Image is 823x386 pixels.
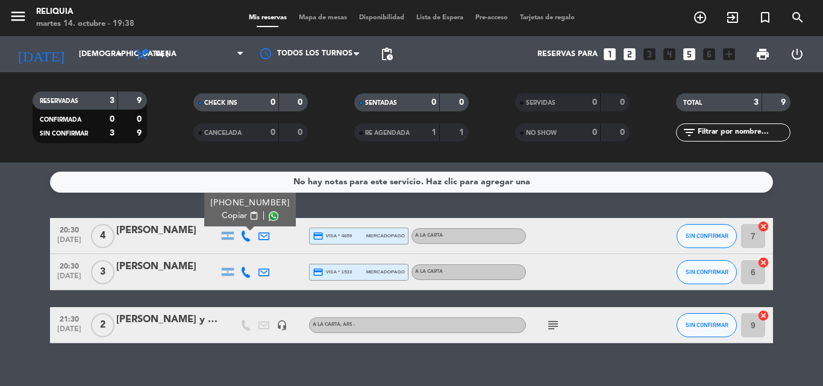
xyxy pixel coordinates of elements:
i: looks_4 [662,46,677,62]
i: filter_list [682,125,696,140]
span: 21:30 [54,311,84,325]
div: No hay notas para este servicio. Haz clic para agregar una [293,175,530,189]
span: 20:30 [54,258,84,272]
span: Tarjetas de regalo [514,14,581,21]
i: menu [9,7,27,25]
span: SIN CONFIRMAR [686,322,728,328]
input: Filtrar por nombre... [696,126,790,139]
div: [PERSON_NAME] y Maxi [116,312,219,328]
span: Lista de Espera [410,14,469,21]
span: 2 [91,313,114,337]
button: SIN CONFIRMAR [677,224,737,248]
span: RE AGENDADA [365,130,410,136]
div: LOG OUT [780,36,814,72]
span: pending_actions [380,47,394,61]
span: mercadopago [366,268,405,276]
span: TOTAL [683,100,702,106]
span: A LA CARTA [415,269,443,274]
button: SIN CONFIRMAR [677,260,737,284]
span: Pre-acceso [469,14,514,21]
div: [PHONE_NUMBER] [211,197,290,210]
span: SIN CONFIRMAR [686,232,728,239]
i: cancel [757,220,769,232]
i: turned_in_not [758,10,772,25]
button: SIN CONFIRMAR [677,313,737,337]
button: Copiarcontent_paste [222,210,258,222]
span: SENTADAS [365,100,397,106]
span: 20:30 [54,222,84,236]
strong: 9 [781,98,788,107]
span: 3 [91,260,114,284]
span: CANCELADA [204,130,242,136]
span: Reservas para [537,50,598,58]
i: arrow_drop_down [112,47,127,61]
strong: 9 [137,96,144,105]
span: NO SHOW [526,130,557,136]
span: [DATE] [54,325,84,339]
strong: 0 [592,128,597,137]
span: Copiar [222,210,247,222]
i: cancel [757,310,769,322]
span: print [756,47,770,61]
i: cancel [757,257,769,269]
span: CONFIRMADA [40,117,81,123]
strong: 1 [431,128,436,137]
div: RELIQUIA [36,6,134,18]
i: looks_one [602,46,618,62]
span: CHECK INS [204,100,237,106]
div: [PERSON_NAME] [116,259,219,275]
strong: 0 [459,98,466,107]
span: visa * 1533 [313,267,352,278]
span: SIN CONFIRMAR [40,131,88,137]
span: , ARS - [340,322,355,327]
strong: 0 [137,115,144,123]
i: add_circle_outline [693,10,707,25]
span: [DATE] [54,236,84,250]
button: menu [9,7,27,30]
span: content_paste [249,211,258,220]
i: looks_5 [681,46,697,62]
strong: 3 [110,129,114,137]
span: SIN CONFIRMAR [686,269,728,275]
span: A LA CARTA [415,233,443,238]
i: exit_to_app [725,10,740,25]
i: looks_two [622,46,637,62]
span: visa * 4659 [313,231,352,241]
strong: 0 [271,98,275,107]
strong: 0 [620,98,627,107]
span: [DATE] [54,272,84,286]
i: credit_card [313,267,324,278]
strong: 0 [110,115,114,123]
div: [PERSON_NAME] [116,223,219,238]
i: credit_card [313,231,324,241]
span: Mis reservas [243,14,293,21]
strong: 0 [431,98,436,107]
i: headset_mic [277,320,287,331]
i: subject [546,318,560,332]
strong: 0 [620,128,627,137]
strong: 0 [298,128,305,137]
div: martes 14. octubre - 19:38 [36,18,134,30]
strong: 0 [592,98,597,107]
strong: 3 [754,98,759,107]
span: Disponibilidad [353,14,410,21]
i: add_box [721,46,737,62]
span: Cena [155,50,177,58]
strong: 0 [298,98,305,107]
i: search [790,10,805,25]
strong: 1 [459,128,466,137]
i: [DATE] [9,41,73,67]
i: power_settings_new [790,47,804,61]
span: RESERVADAS [40,98,78,104]
span: A LA CARTA [313,322,355,327]
strong: 0 [271,128,275,137]
strong: 3 [110,96,114,105]
span: 4 [91,224,114,248]
span: Mapa de mesas [293,14,353,21]
span: SERVIDAS [526,100,555,106]
i: looks_6 [701,46,717,62]
i: looks_3 [642,46,657,62]
strong: 9 [137,129,144,137]
span: | [263,210,265,222]
span: mercadopago [366,232,405,240]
